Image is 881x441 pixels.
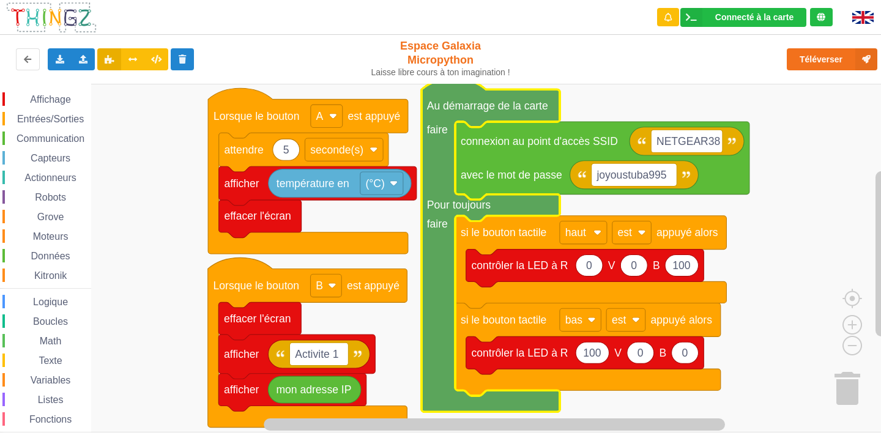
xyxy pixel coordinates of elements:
[29,153,72,163] span: Capteurs
[461,169,562,181] text: avec le mot de passe
[653,259,660,272] text: B
[810,8,833,26] div: Tu es connecté au serveur de création de Thingz
[224,210,291,222] text: effacer l'écran
[35,212,66,222] span: Grove
[29,251,72,261] span: Données
[471,347,568,359] text: contrôler la LED à R
[461,226,546,239] text: si le bouton tactile
[427,218,448,230] text: faire
[31,231,70,242] span: Moteurs
[715,13,794,21] div: Connecté à la carte
[31,316,70,327] span: Boucles
[366,67,516,78] div: Laisse libre cours à ton imagination !
[682,347,688,359] text: 0
[6,1,97,34] img: thingz_logo.png
[617,226,632,239] text: est
[283,144,289,156] text: 5
[29,375,73,385] span: Variables
[586,259,592,272] text: 0
[656,135,720,147] text: NETGEAR38
[316,110,324,122] text: A
[787,48,877,70] button: Téléverser
[427,199,491,211] text: Pour toujours
[614,347,622,359] text: V
[461,314,546,326] text: si le bouton tactile
[461,135,618,147] text: connexion au point d'accès SSID
[15,133,86,144] span: Communication
[651,314,713,326] text: appuyé alors
[427,124,448,136] text: faire
[583,347,601,359] text: 100
[224,348,259,360] text: afficher
[672,259,691,272] text: 100
[565,226,586,239] text: haut
[608,259,615,272] text: V
[276,384,351,396] text: mon adresse IP
[612,314,626,326] text: est
[852,11,874,24] img: gb.png
[347,280,400,292] text: est appuyé
[680,8,806,27] div: Ta base fonctionne bien !
[224,177,259,190] text: afficher
[427,100,548,112] text: Au démarrage de la carte
[316,280,323,292] text: B
[36,395,65,405] span: Listes
[33,192,68,202] span: Robots
[565,314,583,326] text: bas
[596,169,666,181] text: joyoustuba995
[31,297,70,307] span: Logique
[471,259,568,272] text: contrôler la LED à R
[224,144,263,156] text: attendre
[224,313,291,325] text: effacer l'écran
[310,144,363,156] text: seconde(s)
[348,110,401,122] text: est appuyé
[224,384,259,396] text: afficher
[277,177,349,190] text: température en
[23,172,78,183] span: Actionneurs
[638,347,644,359] text: 0
[656,226,718,239] text: appuyé alors
[366,39,516,78] div: Espace Galaxia Micropython
[295,348,338,360] text: Activite 1
[15,114,86,124] span: Entrées/Sorties
[214,280,300,292] text: Lorsque le bouton
[32,270,69,281] span: Kitronik
[38,336,64,346] span: Math
[28,94,72,105] span: Affichage
[631,259,637,272] text: 0
[660,347,667,359] text: B
[28,414,73,424] span: Fonctions
[37,355,64,366] span: Texte
[214,110,300,122] text: Lorsque le bouton
[366,177,385,190] text: (°C)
